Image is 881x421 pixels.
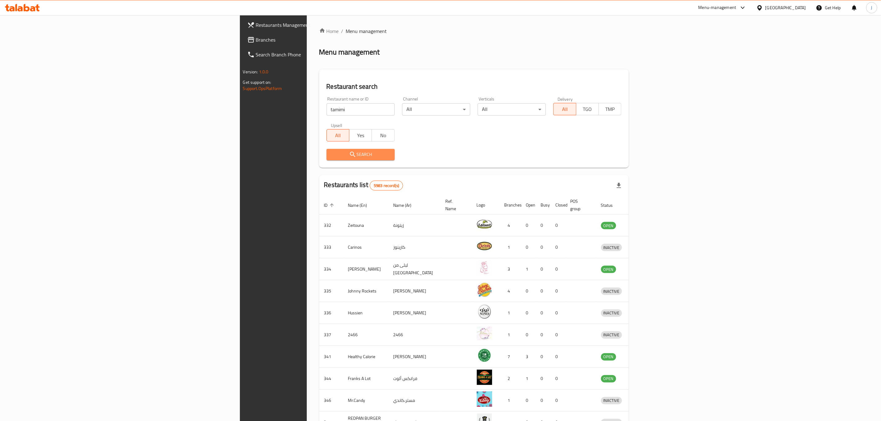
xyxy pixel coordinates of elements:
div: [GEOGRAPHIC_DATA] [765,4,806,11]
span: Version: [243,68,258,76]
td: 3 [500,258,521,280]
span: Yes [352,131,369,140]
div: Export file [611,178,626,193]
img: Carinos [477,238,492,254]
td: [PERSON_NAME] [389,302,441,324]
td: 0 [536,390,551,411]
div: All [478,103,546,116]
td: 0 [536,302,551,324]
td: زيتونة [389,215,441,236]
nav: breadcrumb [319,27,629,35]
button: All [327,129,349,141]
td: 0 [551,302,566,324]
img: 2466 [477,326,492,341]
th: Branches [500,196,521,215]
span: Branches [256,36,382,43]
span: ID [324,202,336,209]
span: INACTIVE [601,288,622,295]
span: OPEN [601,375,616,382]
span: Search Branch Phone [256,51,382,58]
button: No [372,129,394,141]
img: Zeitouna [477,216,492,232]
button: TGO [576,103,599,115]
td: 0 [521,215,536,236]
td: 0 [521,302,536,324]
span: INACTIVE [601,309,622,317]
td: 0 [521,390,536,411]
td: فرانكس ألوت [389,368,441,390]
div: Total records count [370,181,403,190]
label: Delivery [558,97,573,101]
button: Search [327,149,395,160]
span: Restaurants Management [256,21,382,29]
div: OPEN [601,222,616,229]
div: Menu-management [698,4,736,11]
td: 0 [536,368,551,390]
span: Get support on: [243,78,271,86]
span: INACTIVE [601,397,622,404]
th: Busy [536,196,551,215]
td: كارينوز [389,236,441,258]
span: INACTIVE [601,331,622,338]
td: 0 [551,390,566,411]
span: Status [601,202,621,209]
h2: Restaurant search [327,82,622,91]
img: Hussien [477,304,492,319]
span: Ref. Name [446,198,464,212]
span: All [556,105,574,114]
a: Search Branch Phone [242,47,387,62]
td: 0 [536,258,551,280]
td: 7 [500,346,521,368]
td: 0 [536,215,551,236]
span: INACTIVE [601,244,622,251]
td: 0 [551,368,566,390]
span: POS group [570,198,589,212]
div: INACTIVE [601,397,622,404]
td: مستر.كاندي [389,390,441,411]
td: 0 [551,215,566,236]
img: Franks A Lot [477,370,492,385]
img: Mr.Candy [477,391,492,407]
button: All [553,103,576,115]
td: 0 [551,324,566,346]
td: 3 [521,346,536,368]
td: 1 [500,390,521,411]
th: Closed [551,196,566,215]
span: TMP [601,105,619,114]
td: 1 [500,302,521,324]
h2: Restaurants list [324,180,403,190]
td: 0 [536,346,551,368]
td: 1 [500,324,521,346]
td: 0 [536,280,551,302]
a: Support.OpsPlatform [243,84,282,92]
label: Upsell [331,123,342,127]
span: Name (En) [348,202,375,209]
td: 0 [521,280,536,302]
td: 1 [521,368,536,390]
td: 2 [500,368,521,390]
span: 1.0.0 [259,68,269,76]
td: 0 [551,346,566,368]
th: Open [521,196,536,215]
th: Logo [472,196,500,215]
td: [PERSON_NAME] [389,280,441,302]
span: All [329,131,347,140]
td: 0 [521,324,536,346]
span: 5983 record(s) [370,183,403,189]
td: ليلى من [GEOGRAPHIC_DATA] [389,258,441,280]
span: OPEN [601,353,616,360]
input: Search for restaurant name or ID.. [327,103,395,116]
td: 1 [521,258,536,280]
td: 0 [551,280,566,302]
span: Search [331,151,390,158]
a: Branches [242,32,387,47]
img: Johnny Rockets [477,282,492,297]
td: 4 [500,215,521,236]
td: 0 [536,236,551,258]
